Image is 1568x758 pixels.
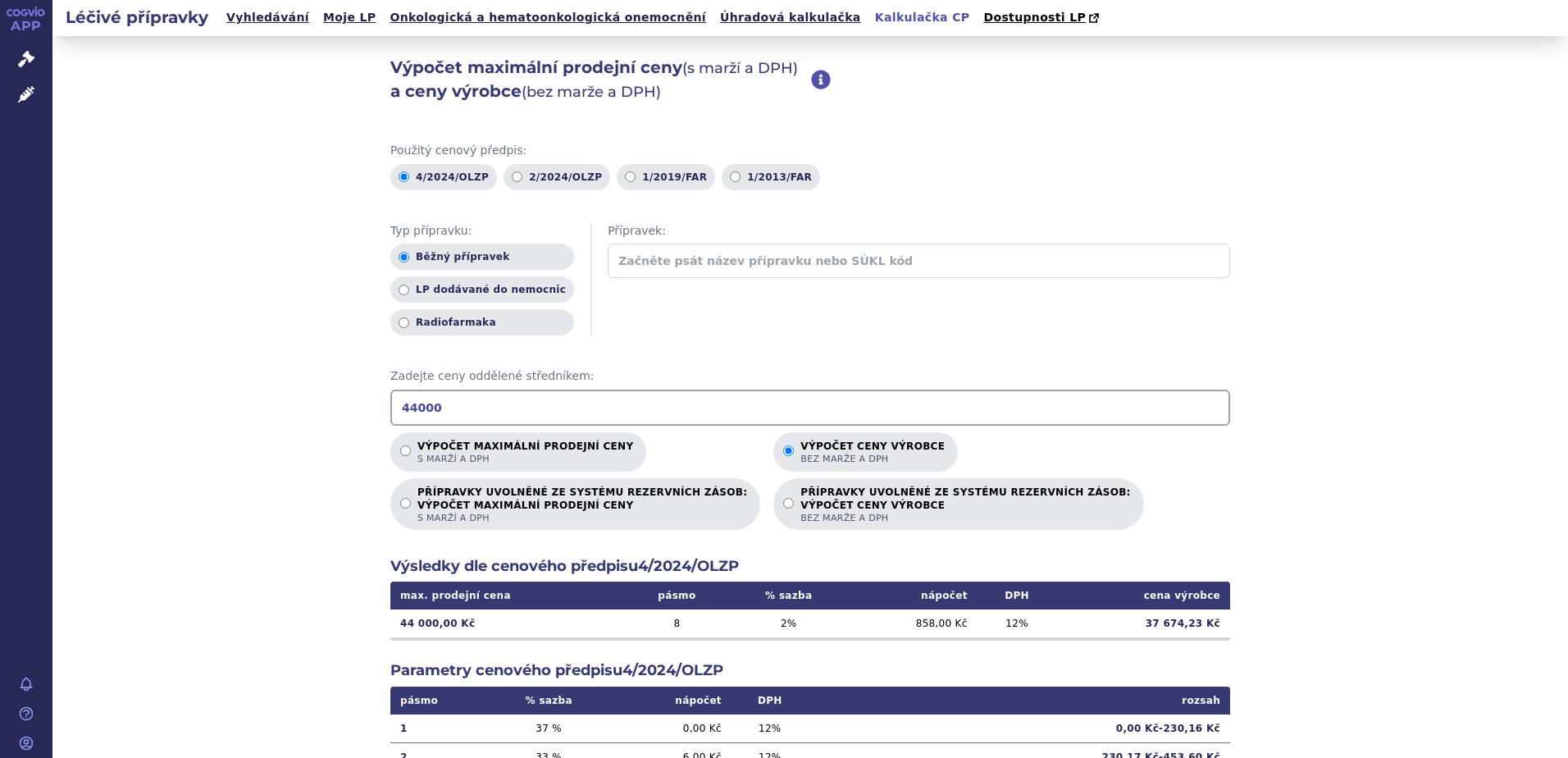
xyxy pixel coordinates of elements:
[730,171,741,182] input: 1/2013/FAR
[504,164,610,190] label: 2/2024/OLZP
[625,610,728,637] td: 8
[625,582,728,610] th: pásmo
[607,687,732,715] th: nápočet
[512,171,522,182] input: 2/2024/OLZP
[52,6,221,29] h2: Léčivé přípravky
[983,11,1086,24] span: Dostupnosti LP
[978,610,1057,637] td: 12 %
[390,687,490,715] th: pásmo
[385,7,711,29] a: Onkologická a hematoonkologická onemocnění
[1056,582,1230,610] th: cena výrobce
[390,276,574,303] label: LP dodávané do nemocnic
[390,143,1230,159] span: Použitý cenový předpis:
[607,715,732,743] td: 0,00 Kč
[849,610,978,637] td: 858,00 Kč
[617,164,715,190] label: 1/2019/FAR
[809,715,1230,743] td: 0,00 Kč - 230,16 Kč
[870,7,975,29] a: Kalkulačka CP
[399,317,409,328] input: Radiofarmaka
[390,368,1230,385] span: Zadejte ceny oddělené středníkem:
[417,441,633,465] p: Výpočet maximální prodejní ceny
[390,556,1230,577] h2: Výsledky dle cenového předpisu 4/2024/OLZP
[417,486,747,524] p: PŘÍPRAVKY UVOLNĚNÉ ZE SYSTÉMU REZERVNÍCH ZÁSOB:
[400,498,411,509] input: PŘÍPRAVKY UVOLNĚNÉ ZE SYSTÉMU REZERVNÍCH ZÁSOB:VÝPOČET MAXIMÁLNÍ PRODEJNÍ CENYs marží a DPH
[978,582,1057,610] th: DPH
[722,164,820,190] label: 1/2013/FAR
[390,56,811,103] h2: Výpočet maximální prodejní ceny a ceny výrobce
[715,7,866,29] a: Úhradová kalkulačka
[800,486,1130,524] p: PŘÍPRAVKY UVOLNĚNÉ ZE SYSTÉMU REZERVNÍCH ZÁSOB:
[390,660,1230,681] h2: Parametry cenového předpisu 4/2024/OLZP
[390,309,574,336] label: Radiofarmaka
[783,445,794,456] input: Výpočet ceny výrobcebez marže a DPH
[417,512,747,524] span: s marží a DPH
[978,7,1107,30] a: Dostupnosti LP
[800,441,945,465] p: Výpočet ceny výrobce
[800,453,945,465] span: bez marže a DPH
[732,687,809,715] th: DPH
[417,499,747,512] strong: VÝPOČET MAXIMÁLNÍ PRODEJNÍ CENY
[1056,610,1230,637] td: 37 674,23 Kč
[732,715,809,743] td: 12 %
[390,715,490,743] td: 1
[390,164,497,190] label: 4/2024/OLZP
[522,83,661,101] span: (bez marže a DPH)
[608,223,1230,240] span: Přípravek:
[400,445,411,456] input: Výpočet maximální prodejní cenys marží a DPH
[809,687,1230,715] th: rozsah
[682,59,798,77] span: (s marží a DPH)
[800,512,1130,524] span: bez marže a DPH
[390,582,625,610] th: max. prodejní cena
[390,223,574,240] span: Typ přípravku:
[399,285,409,295] input: LP dodávané do nemocnic
[318,7,381,29] a: Moje LP
[399,171,409,182] input: 4/2024/OLZP
[729,582,849,610] th: % sazba
[490,715,607,743] td: 37 %
[417,453,633,465] span: s marží a DPH
[390,390,1230,426] input: Zadejte ceny oddělené středníkem
[490,687,607,715] th: % sazba
[849,582,978,610] th: nápočet
[729,610,849,637] td: 2 %
[390,244,574,270] label: Běžný přípravek
[221,7,314,29] a: Vyhledávání
[783,498,794,509] input: PŘÍPRAVKY UVOLNĚNÉ ZE SYSTÉMU REZERVNÍCH ZÁSOB:VÝPOČET CENY VÝROBCEbez marže a DPH
[390,610,625,637] td: 44 000,00 Kč
[608,244,1230,278] input: Začněte psát název přípravku nebo SÚKL kód
[625,171,636,182] input: 1/2019/FAR
[800,499,1130,512] strong: VÝPOČET CENY VÝROBCE
[399,252,409,263] input: Běžný přípravek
